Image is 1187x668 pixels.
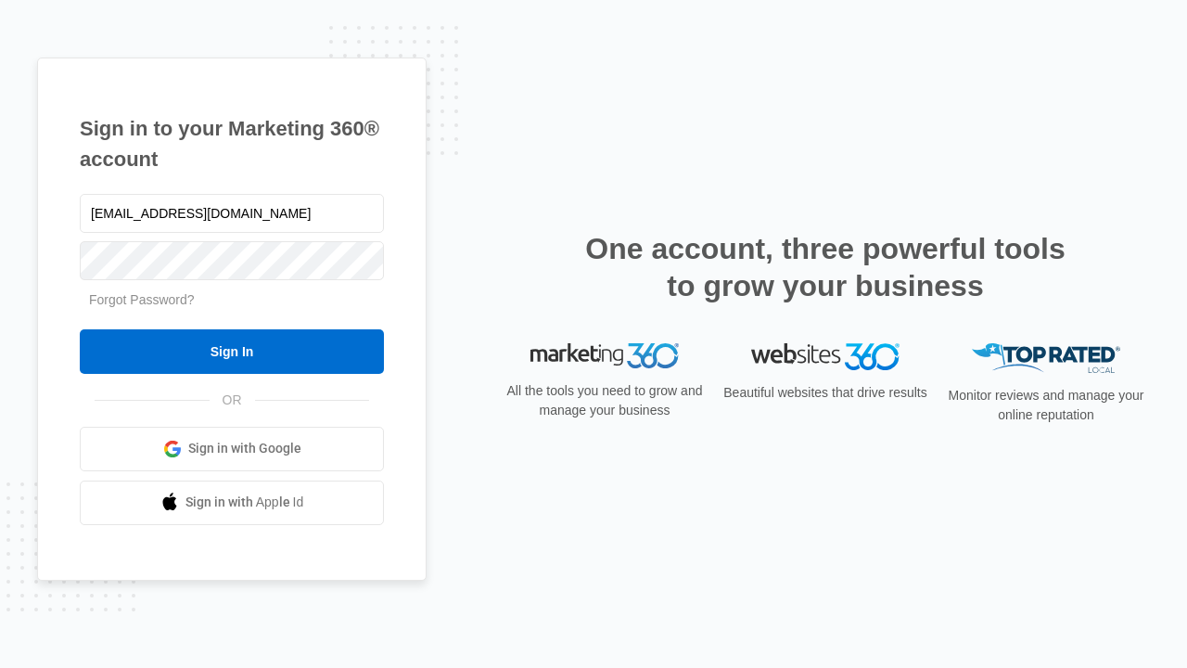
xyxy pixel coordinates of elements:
[80,113,384,174] h1: Sign in to your Marketing 360® account
[751,343,900,370] img: Websites 360
[972,343,1120,374] img: Top Rated Local
[80,481,384,525] a: Sign in with Apple Id
[501,381,708,420] p: All the tools you need to grow and manage your business
[185,493,304,512] span: Sign in with Apple Id
[188,439,301,458] span: Sign in with Google
[80,194,384,233] input: Email
[80,427,384,471] a: Sign in with Google
[210,391,255,410] span: OR
[80,329,384,374] input: Sign In
[580,230,1071,304] h2: One account, three powerful tools to grow your business
[89,292,195,307] a: Forgot Password?
[942,386,1150,425] p: Monitor reviews and manage your online reputation
[530,343,679,369] img: Marketing 360
[721,383,929,403] p: Beautiful websites that drive results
